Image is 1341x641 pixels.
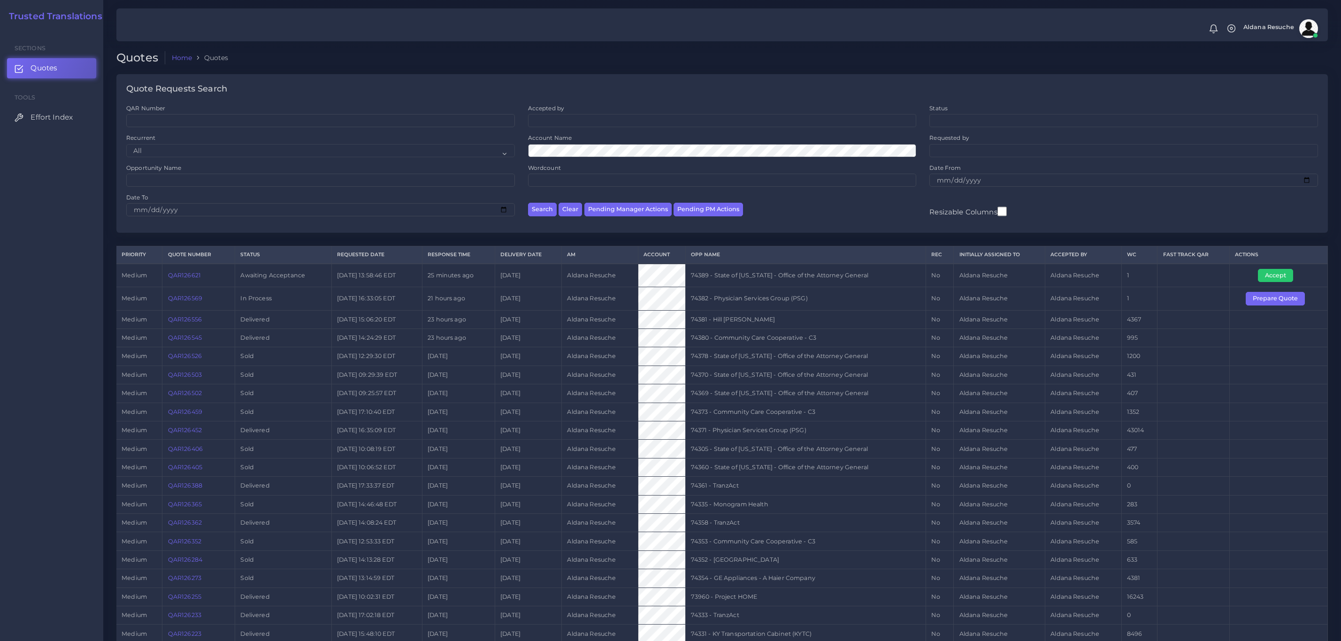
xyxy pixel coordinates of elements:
td: 585 [1121,532,1157,550]
th: Opp Name [686,246,926,264]
label: QAR Number [126,104,165,112]
td: Aldana Resuche [954,328,1045,347]
td: [DATE] 13:58:46 EDT [332,264,422,287]
td: Aldana Resuche [954,569,1045,588]
td: Aldana Resuche [562,403,638,421]
td: 74305 - State of [US_STATE] - Office of the Attorney General [686,440,926,458]
td: Aldana Resuche [562,421,638,440]
td: [DATE] [422,458,495,476]
h2: Trusted Translations [2,11,102,22]
td: Aldana Resuche [562,384,638,403]
th: Requested Date [332,246,422,264]
td: [DATE] 12:53:33 EDT [332,532,422,550]
td: Aldana Resuche [1045,421,1122,440]
td: 74389 - State of [US_STATE] - Office of the Attorney General [686,264,926,287]
td: [DATE] [495,514,561,532]
a: Home [172,53,192,62]
td: 400 [1121,458,1157,476]
td: Aldana Resuche [1045,440,1122,458]
td: 73960 - Project HOME [686,588,926,606]
a: Prepare Quote [1246,295,1311,302]
td: [DATE] 14:13:28 EDT [332,550,422,569]
td: [DATE] [495,477,561,495]
span: Quotes [31,63,57,73]
td: Aldana Resuche [954,532,1045,550]
td: [DATE] 10:08:19 EDT [332,440,422,458]
a: QAR126405 [168,464,202,471]
td: [DATE] [422,403,495,421]
td: Aldana Resuche [562,569,638,588]
td: [DATE] [422,588,495,606]
td: [DATE] [495,328,561,347]
a: Accept [1258,271,1300,278]
th: Actions [1230,246,1328,264]
label: Requested by [929,134,969,142]
a: QAR126452 [168,427,202,434]
td: Aldana Resuche [562,310,638,328]
a: QAR126502 [168,389,202,397]
button: Prepare Quote [1246,292,1305,305]
td: 74354 - GE Appliances - A Haier Company [686,569,926,588]
td: 74371 - Physician Services Group (PSG) [686,421,926,440]
td: [DATE] [422,421,495,440]
span: medium [122,272,147,279]
td: [DATE] [422,495,495,513]
td: Aldana Resuche [1045,514,1122,532]
label: Accepted by [528,104,565,112]
span: Tools [15,94,36,101]
h2: Quotes [116,51,165,65]
td: Aldana Resuche [954,403,1045,421]
td: No [926,287,954,310]
td: Aldana Resuche [1045,403,1122,421]
td: [DATE] [495,588,561,606]
a: QAR126362 [168,519,202,526]
td: 4381 [1121,569,1157,588]
td: Sold [235,403,332,421]
td: [DATE] [422,477,495,495]
a: QAR126621 [168,272,201,279]
td: 74381 - Hill [PERSON_NAME] [686,310,926,328]
td: No [926,264,954,287]
td: Aldana Resuche [954,287,1045,310]
td: 4367 [1121,310,1157,328]
span: medium [122,538,147,545]
td: Aldana Resuche [1045,550,1122,569]
td: Aldana Resuche [954,384,1045,403]
label: Resizable Columns [929,206,1006,217]
span: medium [122,389,147,397]
td: No [926,328,954,347]
span: medium [122,334,147,341]
span: medium [122,556,147,563]
td: [DATE] [495,310,561,328]
td: No [926,588,954,606]
td: [DATE] [495,384,561,403]
td: 477 [1121,440,1157,458]
td: Aldana Resuche [954,458,1045,476]
td: [DATE] 10:02:31 EDT [332,588,422,606]
a: QAR126526 [168,352,202,359]
button: Search [528,203,557,216]
td: No [926,495,954,513]
td: Aldana Resuche [1045,347,1122,366]
td: Aldana Resuche [1045,495,1122,513]
td: Delivered [235,328,332,347]
button: Pending PM Actions [674,203,743,216]
td: Aldana Resuche [954,347,1045,366]
td: Aldana Resuche [1045,366,1122,384]
span: medium [122,316,147,323]
label: Date To [126,193,148,201]
td: [DATE] [495,347,561,366]
td: [DATE] [495,495,561,513]
th: Account [638,246,685,264]
td: Aldana Resuche [954,264,1045,287]
span: medium [122,611,147,618]
span: Sections [15,45,46,52]
td: No [926,403,954,421]
td: Aldana Resuche [954,550,1045,569]
td: 25 minutes ago [422,264,495,287]
td: 21 hours ago [422,287,495,310]
th: Delivery Date [495,246,561,264]
td: Aldana Resuche [1045,328,1122,347]
button: Pending Manager Actions [584,203,672,216]
td: [DATE] 14:08:24 EDT [332,514,422,532]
